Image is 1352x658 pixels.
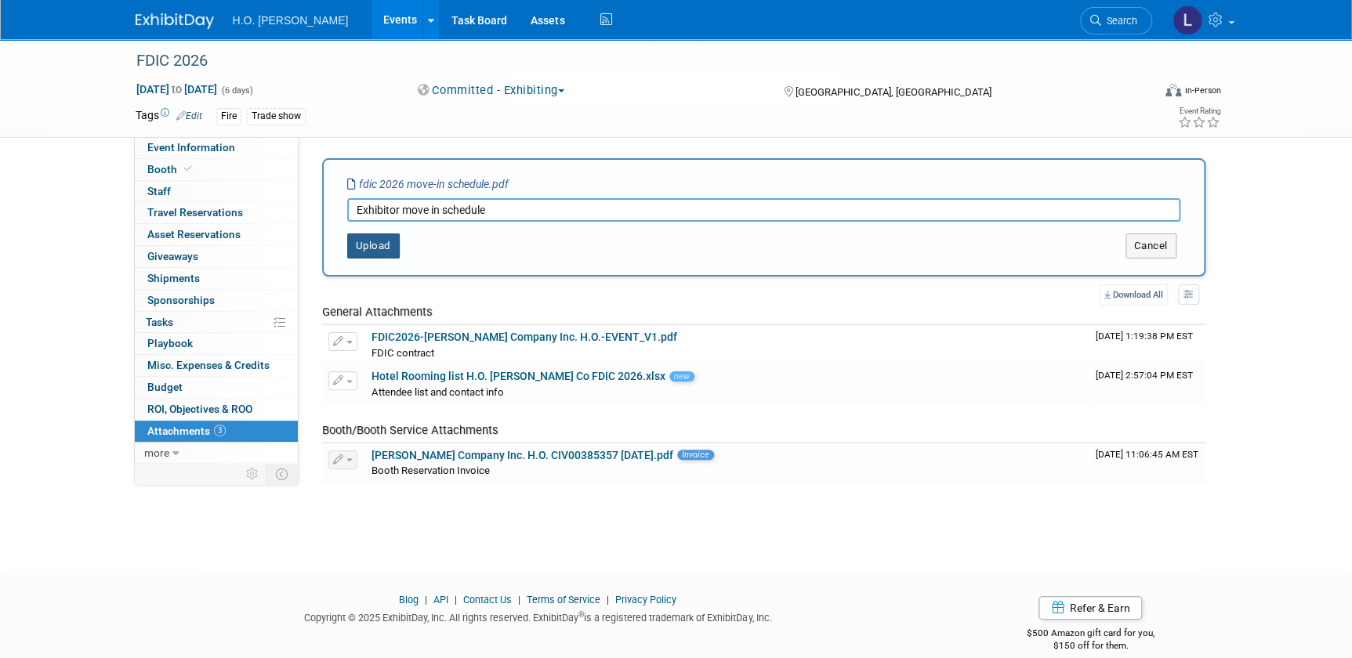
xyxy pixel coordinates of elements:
[322,305,433,319] span: General Attachments
[451,594,461,606] span: |
[135,202,298,223] a: Travel Reservations
[1038,596,1142,620] a: Refer & Earn
[136,107,202,125] td: Tags
[1096,449,1198,460] span: Upload Timestamp
[146,316,173,328] span: Tasks
[147,185,171,197] span: Staff
[421,594,431,606] span: |
[372,449,673,461] a: [PERSON_NAME] Company Inc. H.O. CIV00385357 [DATE].pdf
[135,312,298,333] a: Tasks
[399,594,419,606] a: Blog
[135,443,298,464] a: more
[147,250,198,262] span: Giveaways
[412,82,571,99] button: Committed - Exhibiting
[347,178,509,190] i: fdic 2026 move-in schedule.pdf
[347,198,1180,222] input: Enter description
[147,272,200,284] span: Shipments
[964,639,1217,653] div: $150 off for them.
[463,594,512,606] a: Contact Us
[1096,331,1193,342] span: Upload Timestamp
[239,464,266,484] td: Personalize Event Tab Strip
[372,386,504,398] span: Attendee list and contact info
[1080,7,1152,34] a: Search
[147,359,270,371] span: Misc. Expenses & Credits
[136,82,218,96] span: [DATE] [DATE]
[1096,370,1193,381] span: Upload Timestamp
[147,228,241,240] span: Asset Reservations
[1060,81,1221,105] div: Event Format
[147,141,235,154] span: Event Information
[147,206,243,219] span: Travel Reservations
[135,421,298,442] a: Attachments3
[578,610,584,619] sup: ®
[135,355,298,376] a: Misc. Expenses & Credits
[135,181,298,202] a: Staff
[266,464,298,484] td: Toggle Event Tabs
[1125,233,1176,258] button: Cancel
[1183,85,1220,96] div: In-Person
[964,616,1217,653] div: $500 Amazon gift card for you,
[1089,325,1205,364] td: Upload Timestamp
[514,594,524,606] span: |
[147,163,195,175] span: Booth
[136,13,214,29] img: ExhibitDay
[147,337,193,349] span: Playbook
[233,14,349,27] span: H.O. [PERSON_NAME]
[214,425,226,436] span: 3
[669,371,694,381] span: new
[176,110,202,121] a: Edit
[135,159,298,180] a: Booth
[147,294,215,306] span: Sponsorships
[147,403,252,415] span: ROI, Objectives & ROO
[247,108,306,125] div: Trade show
[1165,84,1181,96] img: Format-Inperson.png
[144,446,169,459] span: more
[347,233,400,258] button: Upload
[322,423,498,437] span: Booth/Booth Service Attachments
[1089,443,1205,483] td: Upload Timestamp
[1100,284,1168,305] a: Download All
[169,83,184,96] span: to
[135,224,298,245] a: Asset Reservations
[1173,5,1202,35] img: Lynda Howard
[135,333,298,354] a: Playbook
[135,377,298,398] a: Budget
[147,381,183,393] span: Budget
[372,465,490,476] span: Booth Reservation Invoice
[433,594,448,606] a: API
[136,607,941,625] div: Copyright © 2025 ExhibitDay, Inc. All rights reserved. ExhibitDay is a registered trademark of Ex...
[131,47,1129,75] div: FDIC 2026
[220,85,253,96] span: (6 days)
[147,425,226,437] span: Attachments
[216,108,241,125] div: Fire
[135,137,298,158] a: Event Information
[527,594,600,606] a: Terms of Service
[615,594,676,606] a: Privacy Policy
[184,164,192,173] i: Booth reservation complete
[796,86,991,98] span: [GEOGRAPHIC_DATA], [GEOGRAPHIC_DATA]
[603,594,613,606] span: |
[1089,364,1205,403] td: Upload Timestamp
[372,331,677,343] a: FDIC2026-[PERSON_NAME] Company Inc. H.O.-EVENT_V1.pdf
[1101,15,1137,27] span: Search
[372,347,434,359] span: FDIC contract
[135,399,298,420] a: ROI, Objectives & ROO
[135,290,298,311] a: Sponsorships
[135,268,298,289] a: Shipments
[1177,107,1220,115] div: Event Rating
[372,370,665,382] a: Hotel Rooming list H.O. [PERSON_NAME] Co FDIC 2026.xlsx
[135,246,298,267] a: Giveaways
[677,450,714,460] span: Invoice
